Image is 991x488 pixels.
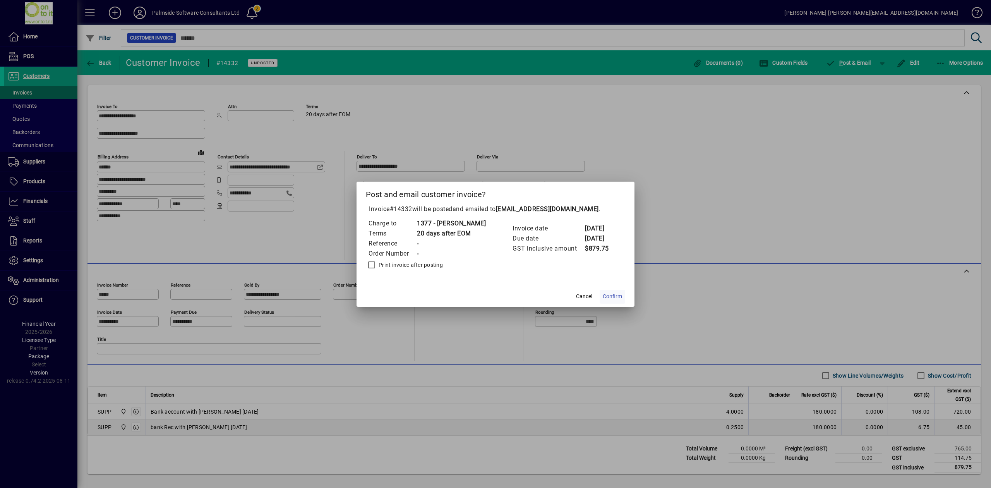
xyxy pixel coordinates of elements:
[417,218,486,229] td: 1377 - [PERSON_NAME]
[390,205,412,213] span: #14332
[368,249,417,259] td: Order Number
[600,290,625,304] button: Confirm
[585,234,616,244] td: [DATE]
[572,290,597,304] button: Cancel
[417,229,486,239] td: 20 days after EOM
[576,292,592,301] span: Cancel
[585,244,616,254] td: $879.75
[368,239,417,249] td: Reference
[357,182,634,204] h2: Post and email customer invoice?
[603,292,622,301] span: Confirm
[417,249,486,259] td: -
[512,223,585,234] td: Invoice date
[585,223,616,234] td: [DATE]
[366,204,625,214] p: Invoice will be posted .
[512,234,585,244] td: Due date
[496,205,599,213] b: [EMAIL_ADDRESS][DOMAIN_NAME]
[368,218,417,229] td: Charge to
[417,239,486,249] td: -
[512,244,585,254] td: GST inclusive amount
[453,205,599,213] span: and emailed to
[368,229,417,239] td: Terms
[377,261,443,269] label: Print invoice after posting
